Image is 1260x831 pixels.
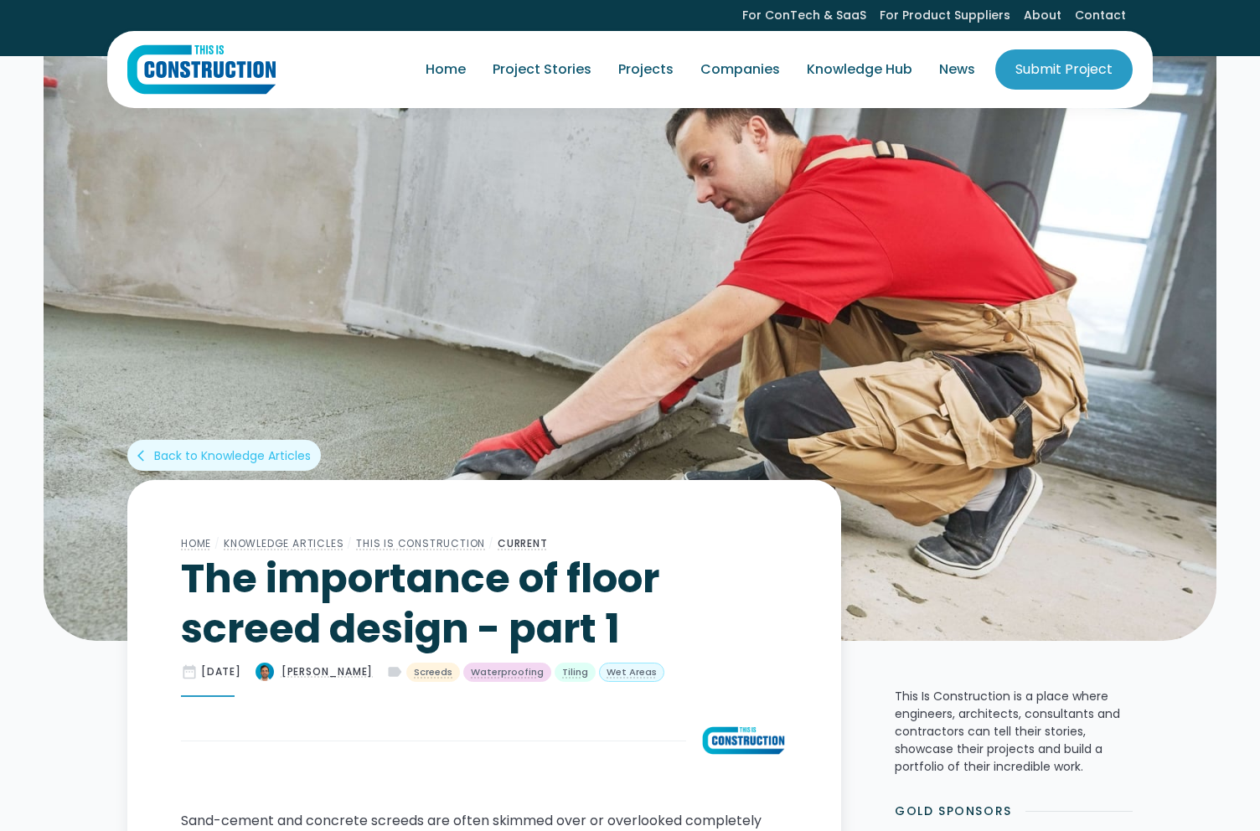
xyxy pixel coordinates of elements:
[793,46,926,93] a: Knowledge Hub
[599,663,664,683] a: Wet Areas
[605,46,687,93] a: Projects
[127,440,321,471] a: arrow_back_iosBack to Knowledge Articles
[127,44,276,95] img: This Is Construction Logo
[463,663,551,683] a: Waterproofing
[127,44,276,95] a: home
[895,688,1133,776] p: This Is Construction is a place where engineers, architects, consultants and contractors can tell...
[224,536,343,550] a: Knowledge Articles
[926,46,989,93] a: News
[356,536,485,550] a: This Is Construction
[485,534,498,554] div: /
[406,663,460,683] a: Screeds
[255,662,275,682] img: The importance of floor screed design - part 1
[255,662,373,682] a: [PERSON_NAME]
[281,664,373,679] div: [PERSON_NAME]
[995,49,1133,90] a: Submit Project
[44,54,1216,641] img: The importance of floor screed design - part 1
[700,724,787,757] img: The importance of floor screed design - part 1
[343,534,356,554] div: /
[562,665,588,679] div: Tiling
[181,663,198,680] div: date_range
[201,664,241,679] div: [DATE]
[211,534,224,554] div: /
[181,536,211,550] a: Home
[181,554,787,654] h1: The importance of floor screed design - part 1
[1015,59,1113,80] div: Submit Project
[498,536,548,550] a: Current
[386,663,403,680] div: label
[137,447,151,464] div: arrow_back_ios
[895,803,1012,820] h2: Gold Sponsors
[479,46,605,93] a: Project Stories
[555,663,596,683] a: Tiling
[607,665,657,679] div: Wet Areas
[414,665,452,679] div: Screeds
[154,447,311,464] div: Back to Knowledge Articles
[412,46,479,93] a: Home
[687,46,793,93] a: Companies
[471,665,544,679] div: Waterproofing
